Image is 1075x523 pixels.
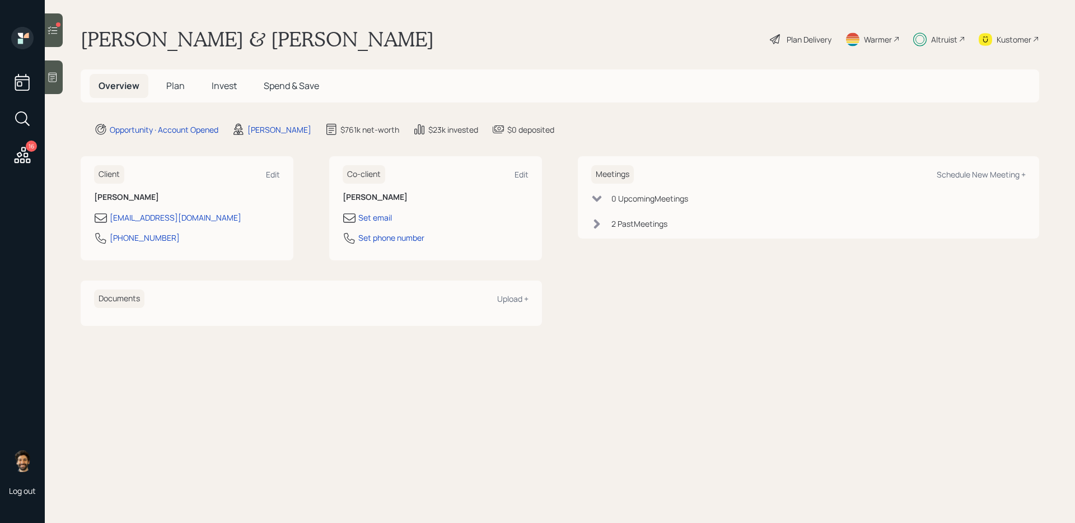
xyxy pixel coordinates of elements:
[9,485,36,496] div: Log out
[166,80,185,92] span: Plan
[110,212,241,223] div: [EMAIL_ADDRESS][DOMAIN_NAME]
[212,80,237,92] span: Invest
[997,34,1031,45] div: Kustomer
[343,193,529,202] h6: [PERSON_NAME]
[787,34,831,45] div: Plan Delivery
[591,165,634,184] h6: Meetings
[340,124,399,136] div: $761k net-worth
[515,169,529,180] div: Edit
[507,124,554,136] div: $0 deposited
[358,232,424,244] div: Set phone number
[11,450,34,472] img: eric-schwartz-headshot.png
[611,218,667,230] div: 2 Past Meeting s
[611,193,688,204] div: 0 Upcoming Meeting s
[264,80,319,92] span: Spend & Save
[94,193,280,202] h6: [PERSON_NAME]
[864,34,892,45] div: Warmer
[343,165,385,184] h6: Co-client
[497,293,529,304] div: Upload +
[937,169,1026,180] div: Schedule New Meeting +
[428,124,478,136] div: $23k invested
[94,289,144,308] h6: Documents
[110,232,180,244] div: [PHONE_NUMBER]
[26,141,37,152] div: 16
[247,124,311,136] div: [PERSON_NAME]
[110,124,218,136] div: Opportunity · Account Opened
[94,165,124,184] h6: Client
[266,169,280,180] div: Edit
[358,212,392,223] div: Set email
[99,80,139,92] span: Overview
[931,34,957,45] div: Altruist
[81,27,434,52] h1: [PERSON_NAME] & [PERSON_NAME]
